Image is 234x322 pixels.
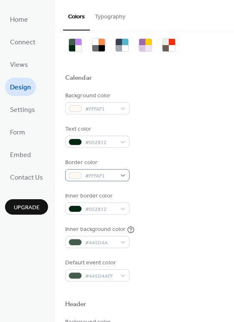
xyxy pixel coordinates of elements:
span: #052812 [85,138,116,147]
span: Contact Us [10,171,43,185]
div: Inner border color [65,192,128,200]
span: Home [10,13,28,27]
div: Inner background color [65,225,125,234]
span: Connect [10,36,36,49]
div: Background color [65,91,128,100]
div: Calendar [65,74,92,83]
div: Border color [65,158,128,167]
span: Design [10,81,31,94]
div: Header [65,300,86,309]
span: Views [10,58,28,72]
a: Design [5,78,36,96]
a: Contact Us [5,168,48,186]
span: #FFFAF1 [85,172,116,180]
span: #052812 [85,205,116,214]
div: Default event color [65,259,128,267]
span: Embed [10,149,31,162]
a: Form [5,123,30,141]
span: Upgrade [14,203,40,212]
a: Settings [5,100,40,119]
button: Upgrade [5,199,48,215]
a: Home [5,10,33,28]
span: #445D4A [85,238,116,247]
span: Form [10,126,25,139]
span: Settings [10,104,35,117]
a: Embed [5,145,36,164]
span: #445D4AFF [85,272,116,281]
div: Text color [65,125,128,134]
a: Connect [5,33,41,51]
a: Views [5,55,33,74]
span: #FFFAF1 [85,105,116,114]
